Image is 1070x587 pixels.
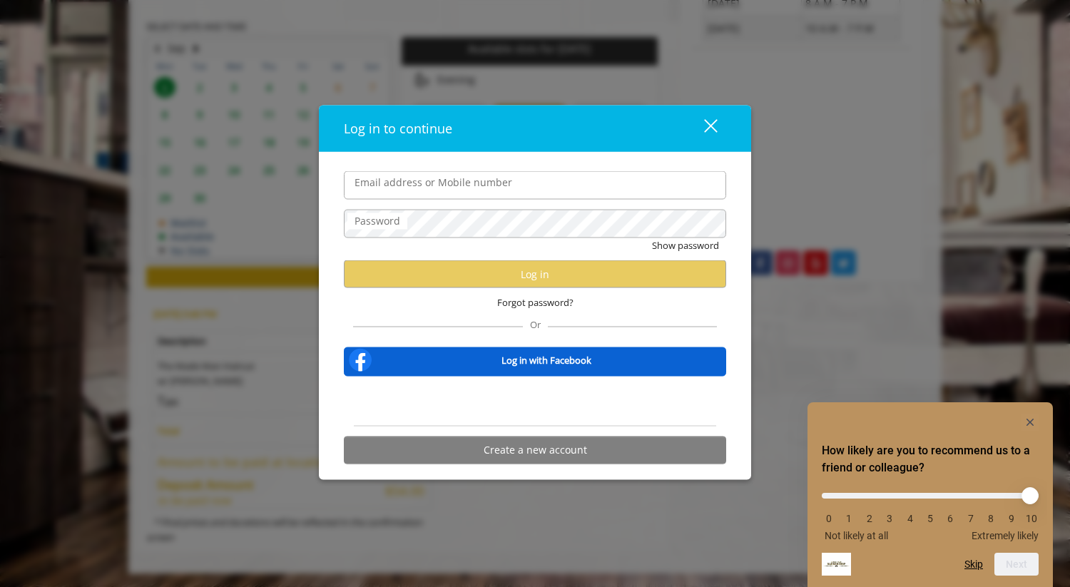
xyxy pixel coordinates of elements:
[994,553,1039,576] button: Next question
[344,436,726,464] button: Create a new account
[344,120,452,137] span: Log in to continue
[347,175,519,190] label: Email address or Mobile number
[822,482,1039,541] div: How likely are you to recommend us to a friend or colleague? Select an option from 0 to 10, with ...
[984,513,998,524] li: 8
[1004,513,1019,524] li: 9
[923,513,937,524] li: 5
[501,352,591,367] b: Log in with Facebook
[842,513,856,524] li: 1
[1024,513,1039,524] li: 10
[678,114,726,143] button: close dialog
[344,260,726,288] button: Log in
[822,513,836,524] li: 0
[825,530,888,541] span: Not likely at all
[882,513,897,524] li: 3
[346,345,374,374] img: facebook-logo
[523,317,548,330] span: Or
[344,210,726,238] input: Password
[344,171,726,200] input: Email address or Mobile number
[1021,414,1039,431] button: Hide survey
[497,295,574,310] span: Forgot password?
[943,513,957,524] li: 6
[903,513,917,524] li: 4
[465,385,606,417] iframe: Sign in with Google Button
[964,558,983,570] button: Skip
[822,414,1039,576] div: How likely are you to recommend us to a friend or colleague? Select an option from 0 to 10, with ...
[652,238,719,253] button: Show password
[862,513,877,524] li: 2
[822,442,1039,476] h2: How likely are you to recommend us to a friend or colleague? Select an option from 0 to 10, with ...
[964,513,978,524] li: 7
[347,213,407,229] label: Password
[688,118,716,139] div: close dialog
[972,530,1039,541] span: Extremely likely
